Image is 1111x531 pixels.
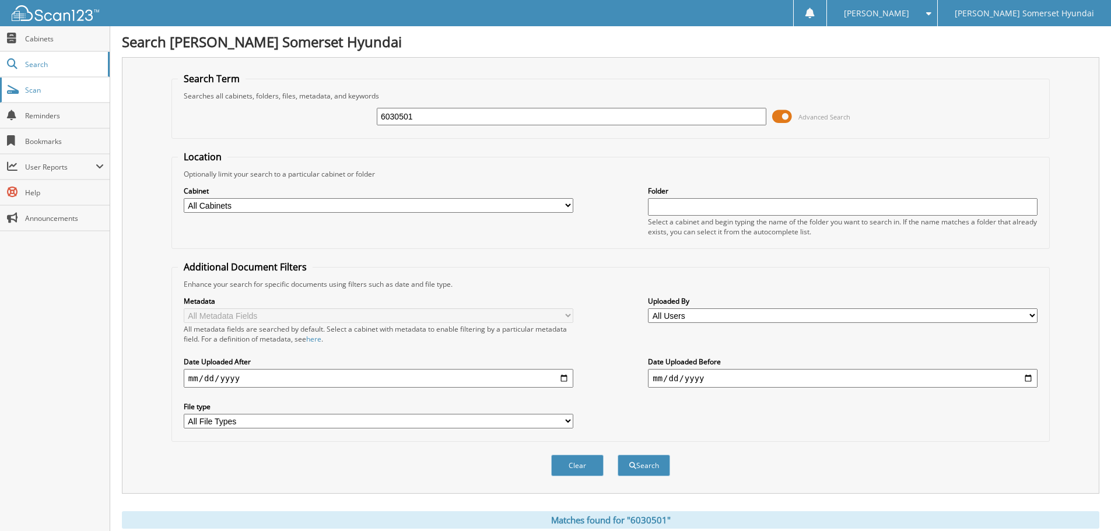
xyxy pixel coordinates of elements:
[648,296,1038,306] label: Uploaded By
[844,10,909,17] span: [PERSON_NAME]
[122,32,1099,51] h1: Search [PERSON_NAME] Somerset Hyundai
[178,150,227,163] legend: Location
[1053,475,1111,531] iframe: Chat Widget
[184,324,573,344] div: All metadata fields are searched by default. Select a cabinet with metadata to enable filtering b...
[25,213,104,223] span: Announcements
[184,296,573,306] label: Metadata
[25,59,102,69] span: Search
[648,357,1038,367] label: Date Uploaded Before
[25,136,104,146] span: Bookmarks
[618,455,670,476] button: Search
[648,186,1038,196] label: Folder
[178,279,1043,289] div: Enhance your search for specific documents using filters such as date and file type.
[25,188,104,198] span: Help
[184,402,573,412] label: File type
[12,5,99,21] img: scan123-logo-white.svg
[184,369,573,388] input: start
[648,369,1038,388] input: end
[551,455,604,476] button: Clear
[798,112,850,121] span: Advanced Search
[25,162,96,172] span: User Reports
[178,91,1043,101] div: Searches all cabinets, folders, files, metadata, and keywords
[178,169,1043,179] div: Optionally limit your search to a particular cabinet or folder
[25,85,104,95] span: Scan
[648,217,1038,237] div: Select a cabinet and begin typing the name of the folder you want to search in. If the name match...
[955,10,1094,17] span: [PERSON_NAME] Somerset Hyundai
[306,334,321,344] a: here
[25,34,104,44] span: Cabinets
[184,357,573,367] label: Date Uploaded After
[178,261,313,273] legend: Additional Document Filters
[184,186,573,196] label: Cabinet
[178,72,246,85] legend: Search Term
[122,511,1099,529] div: Matches found for "6030501"
[25,111,104,121] span: Reminders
